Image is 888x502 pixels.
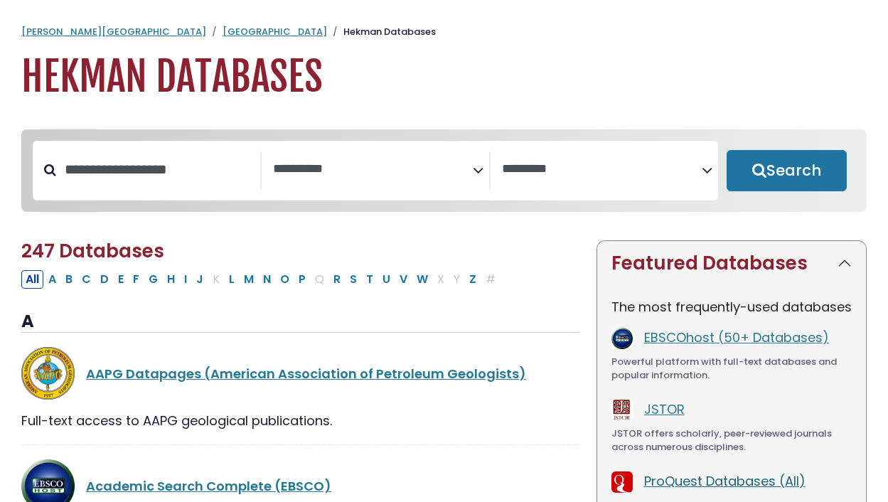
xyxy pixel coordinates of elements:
[114,270,128,289] button: Filter Results E
[21,53,867,101] h1: Hekman Databases
[465,270,481,289] button: Filter Results Z
[644,472,806,490] a: ProQuest Databases (All)
[56,158,260,181] input: Search database by title or keyword
[21,25,867,39] nav: breadcrumb
[502,162,702,177] textarea: Search
[21,411,579,430] div: Full-text access to AAPG geological publications.
[412,270,432,289] button: Filter Results W
[86,365,526,383] a: AAPG Datapages (American Association of Petroleum Geologists)
[276,270,294,289] button: Filter Results O
[346,270,361,289] button: Filter Results S
[129,270,144,289] button: Filter Results F
[21,25,206,38] a: [PERSON_NAME][GEOGRAPHIC_DATA]
[21,270,43,289] button: All
[259,270,275,289] button: Filter Results N
[644,400,685,418] a: JSTOR
[273,162,473,177] textarea: Search
[21,238,164,264] span: 247 Databases
[180,270,191,289] button: Filter Results I
[644,329,829,346] a: EBSCOhost (50+ Databases)
[611,427,852,454] div: JSTOR offers scholarly, peer-reviewed journals across numerous disciplines.
[44,270,60,289] button: Filter Results A
[21,129,867,212] nav: Search filters
[362,270,378,289] button: Filter Results T
[144,270,162,289] button: Filter Results G
[96,270,113,289] button: Filter Results D
[378,270,395,289] button: Filter Results U
[294,270,310,289] button: Filter Results P
[597,241,866,286] button: Featured Databases
[327,25,436,39] li: Hekman Databases
[21,269,501,287] div: Alpha-list to filter by first letter of database name
[240,270,258,289] button: Filter Results M
[611,355,852,383] div: Powerful platform with full-text databases and popular information.
[225,270,239,289] button: Filter Results L
[611,297,852,316] p: The most frequently-used databases
[727,150,847,191] button: Submit for Search Results
[86,477,331,495] a: Academic Search Complete (EBSCO)
[61,270,77,289] button: Filter Results B
[223,25,327,38] a: [GEOGRAPHIC_DATA]
[395,270,412,289] button: Filter Results V
[192,270,208,289] button: Filter Results J
[21,311,579,333] h3: A
[77,270,95,289] button: Filter Results C
[329,270,345,289] button: Filter Results R
[163,270,179,289] button: Filter Results H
